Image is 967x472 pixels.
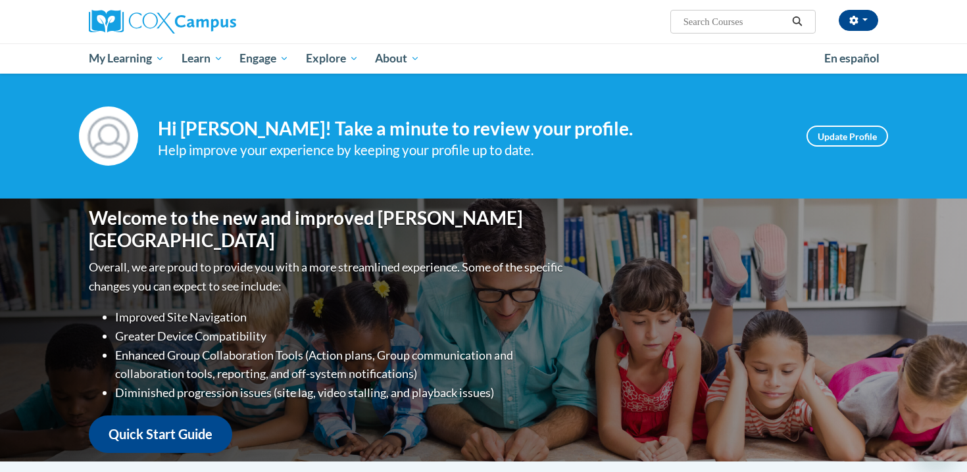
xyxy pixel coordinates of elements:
span: Engage [239,51,289,66]
li: Improved Site Navigation [115,308,566,327]
button: Search [787,14,807,30]
div: Help improve your experience by keeping your profile up to date. [158,139,787,161]
span: En español [824,51,880,65]
span: My Learning [89,51,164,66]
iframe: Button to launch messaging window [914,419,956,461]
img: Cox Campus [89,10,236,34]
a: Learn [173,43,232,74]
a: Quick Start Guide [89,415,232,453]
span: About [375,51,420,66]
a: About [367,43,429,74]
button: Account Settings [839,10,878,31]
li: Diminished progression issues (site lag, video stalling, and playback issues) [115,383,566,402]
a: Engage [231,43,297,74]
a: Explore [297,43,367,74]
span: Explore [306,51,359,66]
a: Cox Campus [89,10,339,34]
img: Profile Image [79,106,138,166]
a: My Learning [80,43,173,74]
div: Main menu [69,43,898,74]
h4: Hi [PERSON_NAME]! Take a minute to review your profile. [158,118,787,140]
li: Greater Device Compatibility [115,327,566,346]
li: Enhanced Group Collaboration Tools (Action plans, Group communication and collaboration tools, re... [115,346,566,384]
a: En español [816,45,888,72]
input: Search Courses [682,14,787,30]
p: Overall, we are proud to provide you with a more streamlined experience. Some of the specific cha... [89,258,566,296]
span: Learn [182,51,223,66]
a: Update Profile [806,126,888,147]
h1: Welcome to the new and improved [PERSON_NAME][GEOGRAPHIC_DATA] [89,207,566,251]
